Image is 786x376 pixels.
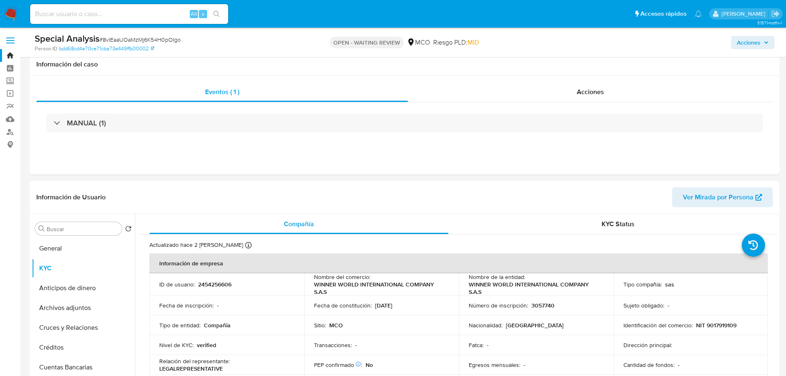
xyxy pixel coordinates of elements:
button: Volver al orden por defecto [125,225,132,234]
p: Identificación del comercio : [623,322,693,329]
p: - [487,341,489,349]
span: Eventos ( 1 ) [205,87,239,97]
p: [DATE] [375,302,392,309]
input: Buscar [47,225,118,233]
p: NIT 9017919109 [696,322,736,329]
p: - [524,361,525,369]
a: Notificaciones [695,10,702,17]
span: Accesos rápidos [640,9,687,18]
h1: Información del caso [36,60,773,69]
span: Acciones [737,36,760,49]
p: Tipo de entidad : [159,322,201,329]
p: Actualizado hace 2 [PERSON_NAME] [149,241,243,249]
h3: MANUAL (1) [67,118,106,128]
p: felipe.cayon@mercadolibre.com [722,10,768,18]
span: Acciones [577,87,604,97]
button: KYC [32,258,135,278]
p: PEP confirmado : [314,361,362,369]
button: Buscar [38,225,45,232]
button: General [32,239,135,258]
span: KYC Status [602,219,635,229]
p: No [366,361,373,369]
a: Salir [771,9,780,18]
p: Egresos mensuales : [469,361,520,369]
p: - [355,341,357,349]
span: # 8vIEaaUOaMzMj6K54H0pOIgo [99,35,181,44]
p: Tipo compañía : [623,281,662,288]
div: MCO [407,38,430,47]
p: LEGALREPRESENTATIVE [159,365,223,372]
button: search-icon [208,8,225,20]
p: - [678,361,680,369]
b: Person ID [35,45,57,52]
button: Acciones [731,36,774,49]
span: Riesgo PLD: [433,38,479,47]
button: Créditos [32,338,135,357]
p: Número de inscripción : [469,302,528,309]
p: Sitio : [314,322,326,329]
p: WINNER WORLD INTERNATIONAL COMPANY S.A.S [469,281,600,296]
p: MCO [329,322,343,329]
p: WINNER WORLD INTERNATIONAL COMPANY S.A.S [314,281,446,296]
p: Cantidad de fondos : [623,361,675,369]
button: Cruces y Relaciones [32,318,135,338]
p: ID de usuario : [159,281,195,288]
div: MANUAL (1) [46,114,763,132]
input: Buscar usuario o caso... [30,9,228,19]
span: Compañía [284,219,314,229]
p: Compañia [204,322,231,329]
span: Alt [191,10,197,18]
p: Dirección principal : [623,341,672,349]
p: Nivel de KYC : [159,341,194,349]
p: 2454256606 [198,281,231,288]
button: Anticipos de dinero [32,278,135,298]
b: Special Analysis [35,32,99,45]
p: [GEOGRAPHIC_DATA] [506,322,564,329]
p: Fecha de constitución : [314,302,372,309]
span: Ver Mirada por Persona [683,187,753,207]
a: bdd68cd4e70ce71cba73e449ffb00002 [59,45,154,52]
span: MID [467,38,479,47]
p: Nombre del comercio : [314,273,371,281]
button: Ver Mirada por Persona [672,187,773,207]
p: Relación del representante : [159,357,230,365]
p: Fecha de inscripción : [159,302,214,309]
p: Nombre de la entidad : [469,273,525,281]
span: s [202,10,204,18]
button: Archivos adjuntos [32,298,135,318]
p: 3057740 [531,302,555,309]
p: Nacionalidad : [469,322,503,329]
p: sas [665,281,674,288]
th: Información de empresa [149,253,768,273]
p: Fatca : [469,341,484,349]
h1: Información de Usuario [36,193,106,201]
p: Transacciones : [314,341,352,349]
p: - [217,302,219,309]
p: Sujeto obligado : [623,302,664,309]
p: - [668,302,669,309]
p: OPEN - WAITING REVIEW [330,37,404,48]
p: verified [197,341,216,349]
